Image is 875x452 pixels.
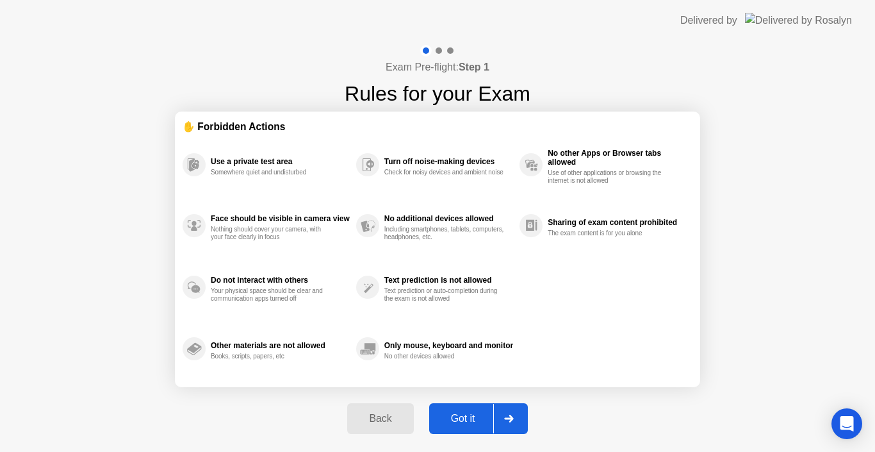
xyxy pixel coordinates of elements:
[211,276,350,285] div: Do not interact with others
[347,403,413,434] button: Back
[548,149,686,167] div: No other Apps or Browser tabs allowed
[384,353,505,360] div: No other devices allowed
[386,60,489,75] h4: Exam Pre-flight:
[548,169,669,185] div: Use of other applications or browsing the internet is not allowed
[211,214,350,223] div: Face should be visible in camera view
[831,408,862,439] div: Open Intercom Messenger
[459,62,489,72] b: Step 1
[211,353,332,360] div: Books, scripts, papers, etc
[548,218,686,227] div: Sharing of exam content prohibited
[345,78,530,109] h1: Rules for your Exam
[384,341,513,350] div: Only mouse, keyboard and monitor
[384,287,505,303] div: Text prediction or auto-completion during the exam is not allowed
[384,169,505,176] div: Check for noisy devices and ambient noise
[211,341,350,350] div: Other materials are not allowed
[384,226,505,241] div: Including smartphones, tablets, computers, headphones, etc.
[183,119,692,134] div: ✋ Forbidden Actions
[429,403,528,434] button: Got it
[680,13,737,28] div: Delivered by
[384,214,513,223] div: No additional devices allowed
[211,157,350,166] div: Use a private test area
[351,413,409,424] div: Back
[384,157,513,166] div: Turn off noise-making devices
[548,230,669,237] div: The exam content is for you alone
[745,13,852,28] img: Delivered by Rosalyn
[384,276,513,285] div: Text prediction is not allowed
[433,413,493,424] div: Got it
[211,287,332,303] div: Your physical space should be clear and communication apps turned off
[211,226,332,241] div: Nothing should cover your camera, with your face clearly in focus
[211,169,332,176] div: Somewhere quiet and undisturbed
